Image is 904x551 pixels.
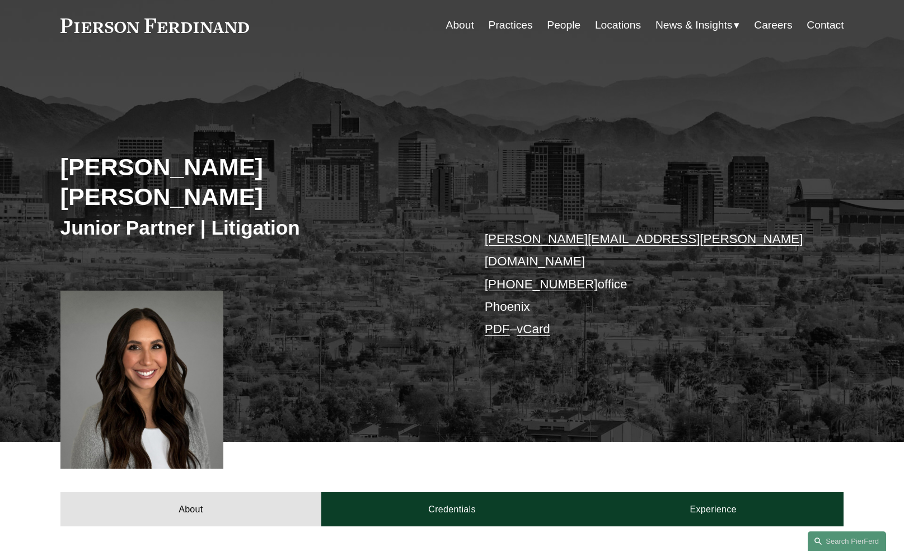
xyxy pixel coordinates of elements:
a: Practices [489,15,533,36]
a: Locations [595,15,641,36]
span: News & Insights [655,16,733,35]
a: Credentials [321,492,583,526]
a: vCard [517,322,550,336]
a: PDF [485,322,510,336]
a: Experience [583,492,844,526]
a: About [446,15,474,36]
h3: Junior Partner | Litigation [60,216,452,240]
a: [PHONE_NUMBER] [485,277,598,291]
a: [PERSON_NAME][EMAIL_ADDRESS][PERSON_NAME][DOMAIN_NAME] [485,232,803,268]
a: About [60,492,322,526]
a: Careers [754,15,792,36]
a: folder dropdown [655,15,740,36]
p: office Phoenix – [485,228,811,341]
a: Search this site [808,531,886,551]
a: People [547,15,580,36]
h2: [PERSON_NAME] [PERSON_NAME] [60,152,452,211]
a: Contact [807,15,844,36]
